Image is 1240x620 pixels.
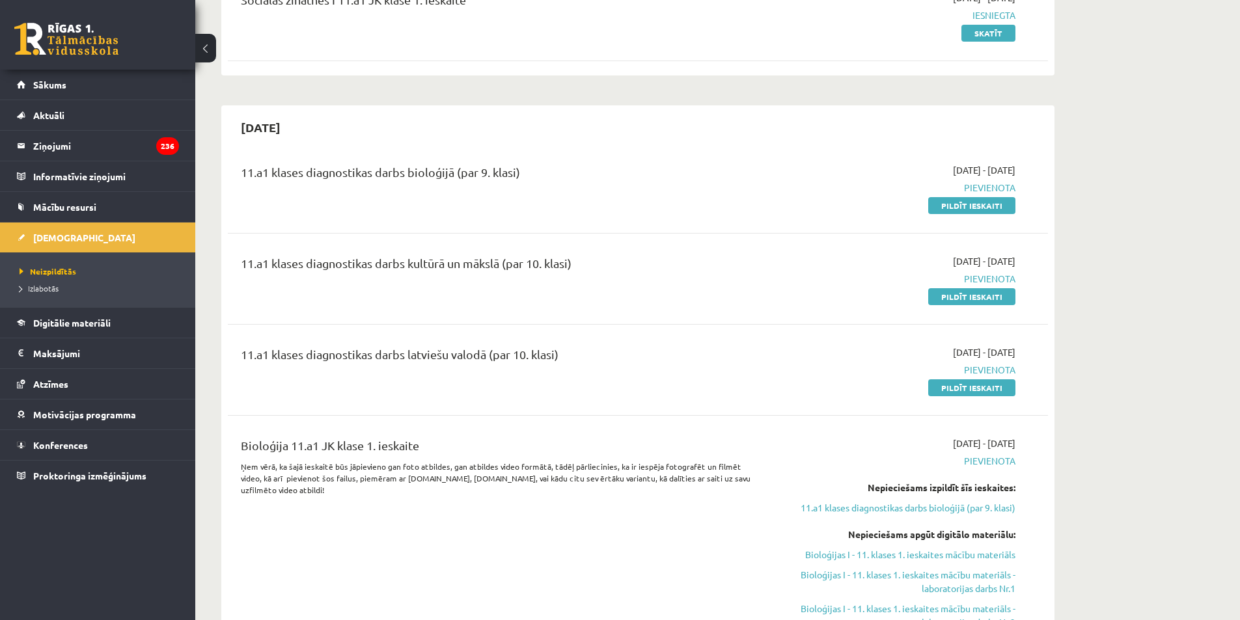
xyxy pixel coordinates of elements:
[953,437,1015,450] span: [DATE] - [DATE]
[20,283,59,293] span: Izlabotās
[241,254,751,278] div: 11.a1 klases diagnostikas darbs kultūrā un mākslā (par 10. klasi)
[241,345,751,370] div: 11.a1 klases diagnostikas darbs latviešu valodā (par 10. klasi)
[33,161,179,191] legend: Informatīvie ziņojumi
[33,378,68,390] span: Atzīmes
[17,100,179,130] a: Aktuāli
[770,548,1015,561] a: Bioloģijas I - 11. klases 1. ieskaites mācību materiāls
[770,181,1015,195] span: Pievienota
[17,70,179,100] a: Sākums
[33,409,136,420] span: Motivācijas programma
[33,470,146,481] span: Proktoringa izmēģinājums
[20,266,76,276] span: Neizpildītās
[17,192,179,222] a: Mācību resursi
[928,288,1015,305] a: Pildīt ieskaiti
[14,23,118,55] a: Rīgas 1. Tālmācības vidusskola
[33,232,135,243] span: [DEMOGRAPHIC_DATA]
[770,8,1015,22] span: Iesniegta
[17,131,179,161] a: Ziņojumi236
[33,109,64,121] span: Aktuāli
[20,282,182,294] a: Izlabotās
[156,137,179,155] i: 236
[241,437,751,461] div: Bioloģija 11.a1 JK klase 1. ieskaite
[241,163,751,187] div: 11.a1 klases diagnostikas darbs bioloģijā (par 9. klasi)
[17,369,179,399] a: Atzīmes
[953,345,1015,359] span: [DATE] - [DATE]
[20,265,182,277] a: Neizpildītās
[770,272,1015,286] span: Pievienota
[17,222,179,252] a: [DEMOGRAPHIC_DATA]
[33,439,88,451] span: Konferences
[17,399,179,429] a: Motivācijas programma
[33,131,179,161] legend: Ziņojumi
[953,254,1015,268] span: [DATE] - [DATE]
[770,454,1015,468] span: Pievienota
[928,197,1015,214] a: Pildīt ieskaiti
[33,338,179,368] legend: Maksājumi
[33,317,111,329] span: Digitālie materiāli
[17,461,179,491] a: Proktoringa izmēģinājums
[770,481,1015,494] div: Nepieciešams izpildīt šīs ieskaites:
[17,308,179,338] a: Digitālie materiāli
[33,201,96,213] span: Mācību resursi
[17,430,179,460] a: Konferences
[241,461,751,496] p: Ņem vērā, ka šajā ieskaitē būs jāpievieno gan foto atbildes, gan atbildes video formātā, tādēļ pā...
[33,79,66,90] span: Sākums
[928,379,1015,396] a: Pildīt ieskaiti
[17,161,179,191] a: Informatīvie ziņojumi
[228,112,294,142] h2: [DATE]
[953,163,1015,177] span: [DATE] - [DATE]
[770,528,1015,541] div: Nepieciešams apgūt digitālo materiālu:
[770,363,1015,377] span: Pievienota
[17,338,179,368] a: Maksājumi
[770,568,1015,595] a: Bioloģijas I - 11. klases 1. ieskaites mācību materiāls - laboratorijas darbs Nr.1
[770,501,1015,515] a: 11.a1 klases diagnostikas darbs bioloģijā (par 9. klasi)
[961,25,1015,42] a: Skatīt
